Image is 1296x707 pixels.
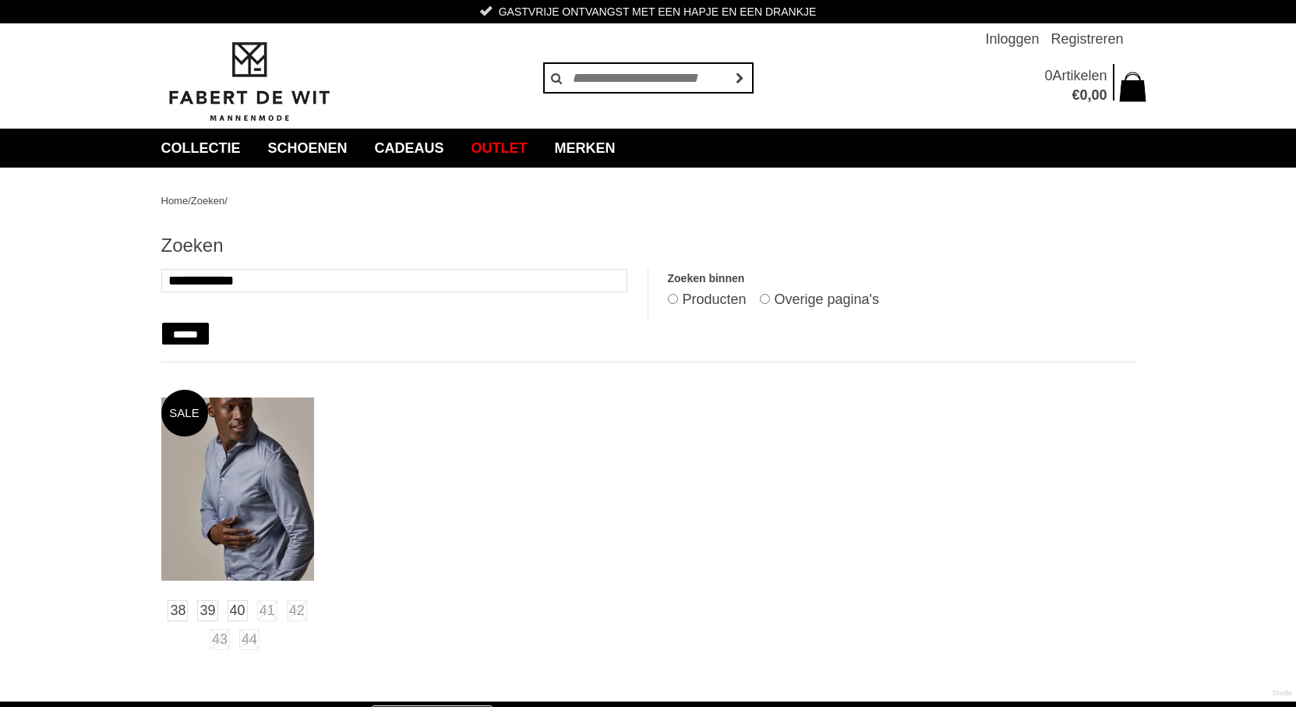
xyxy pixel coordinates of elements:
[1079,87,1087,103] span: 0
[191,195,224,207] a: Zoeken
[1091,87,1107,103] span: 00
[985,23,1039,55] a: Inloggen
[188,195,191,207] span: /
[1087,87,1091,103] span: ,
[1051,23,1123,55] a: Registreren
[150,129,252,168] a: collectie
[256,129,359,168] a: Schoenen
[460,129,539,168] a: Outlet
[682,292,746,307] label: Producten
[168,600,188,621] a: 38
[1052,68,1107,83] span: Artikelen
[543,129,627,168] a: Merken
[363,129,456,168] a: Cadeaus
[1072,87,1079,103] span: €
[161,40,337,124] img: Fabert de Wit
[1044,68,1052,83] span: 0
[775,292,880,307] label: Overige pagina's
[668,269,1135,288] label: Zoeken binnen
[161,234,1135,257] h1: Zoeken
[161,398,314,581] img: PROFUOMO Ppvh10047a Overhemden
[197,600,217,621] a: 39
[224,195,228,207] span: /
[161,195,189,207] a: Home
[228,600,248,621] a: 40
[1273,684,1292,703] a: Divide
